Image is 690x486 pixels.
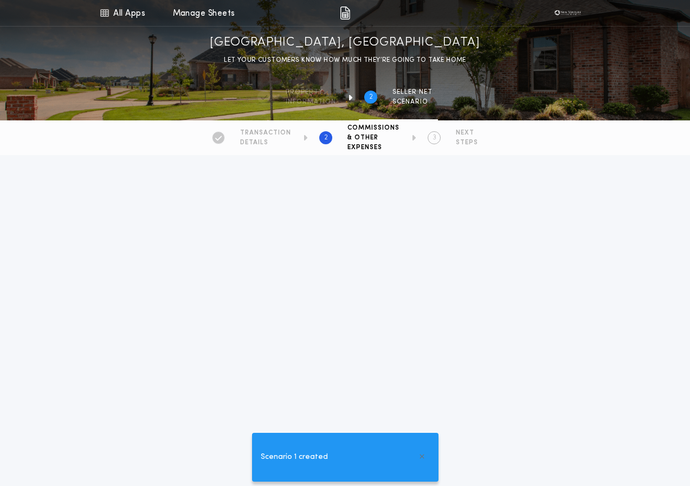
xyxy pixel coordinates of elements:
[324,133,328,142] h2: 2
[240,138,291,147] span: DETAILS
[340,7,350,20] img: img
[456,138,478,147] span: STEPS
[286,98,336,106] span: information
[210,34,480,52] h1: [GEOGRAPHIC_DATA], [GEOGRAPHIC_DATA]
[392,88,433,97] span: SELLER NET
[433,133,436,142] h2: 3
[261,451,328,463] span: Scenario 1 created
[347,124,399,132] span: COMMISSIONS
[347,133,399,142] span: & OTHER
[456,129,478,137] span: NEXT
[286,88,336,97] span: Property
[551,8,584,18] img: vs-icon
[347,143,399,152] span: EXPENSES
[240,129,291,137] span: TRANSACTION
[224,55,466,66] p: LET YOUR CUSTOMERS KNOW HOW MUCH THEY’RE GOING TO TAKE HOME
[392,98,433,106] span: SCENARIO
[369,93,373,101] h2: 2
